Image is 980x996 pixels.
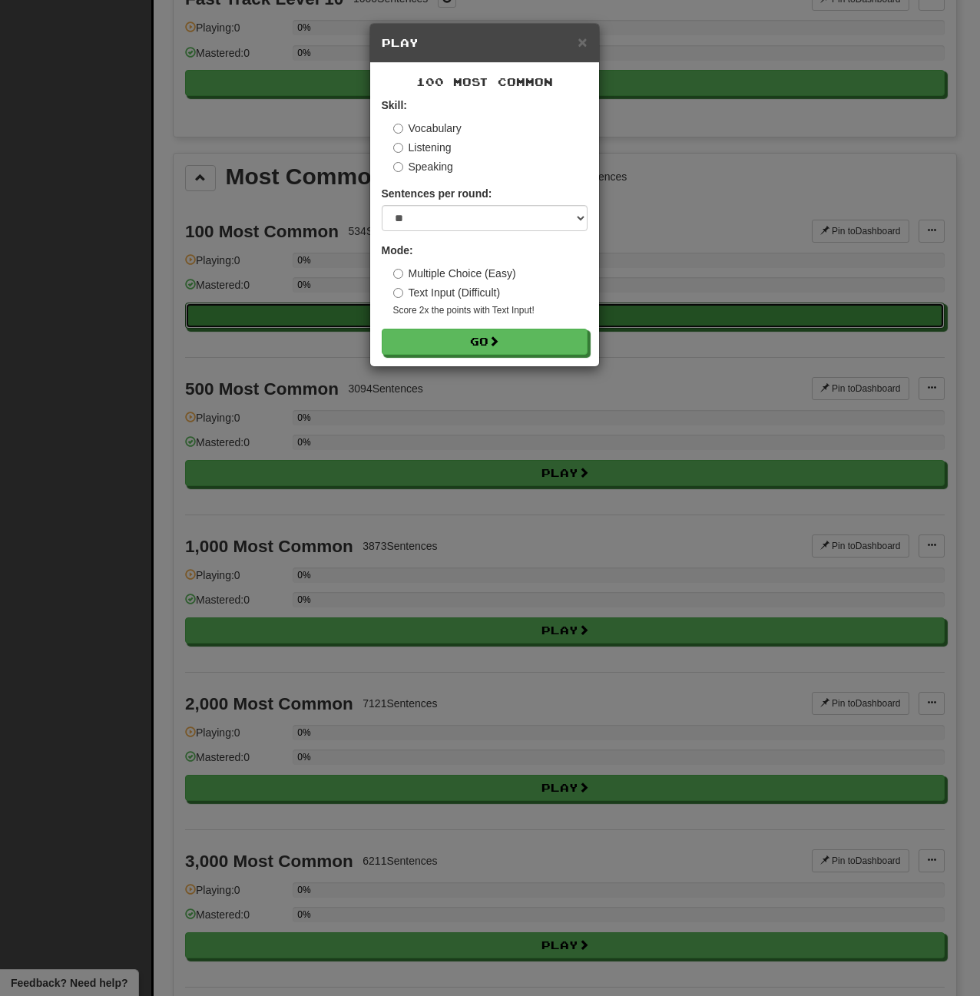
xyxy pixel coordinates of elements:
strong: Mode: [382,244,413,256]
label: Vocabulary [393,121,462,136]
label: Listening [393,140,452,155]
label: Sentences per round: [382,186,492,201]
span: × [578,33,587,51]
small: Score 2x the points with Text Input ! [393,304,588,317]
input: Listening [393,143,403,153]
strong: Skill: [382,99,407,111]
button: Go [382,329,588,355]
label: Text Input (Difficult) [393,285,501,300]
input: Speaking [393,162,403,172]
input: Vocabulary [393,124,403,134]
button: Close [578,34,587,50]
label: Speaking [393,159,453,174]
input: Text Input (Difficult) [393,288,403,298]
h5: Play [382,35,588,51]
input: Multiple Choice (Easy) [393,269,403,279]
label: Multiple Choice (Easy) [393,266,516,281]
span: 100 Most Common [416,75,553,88]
